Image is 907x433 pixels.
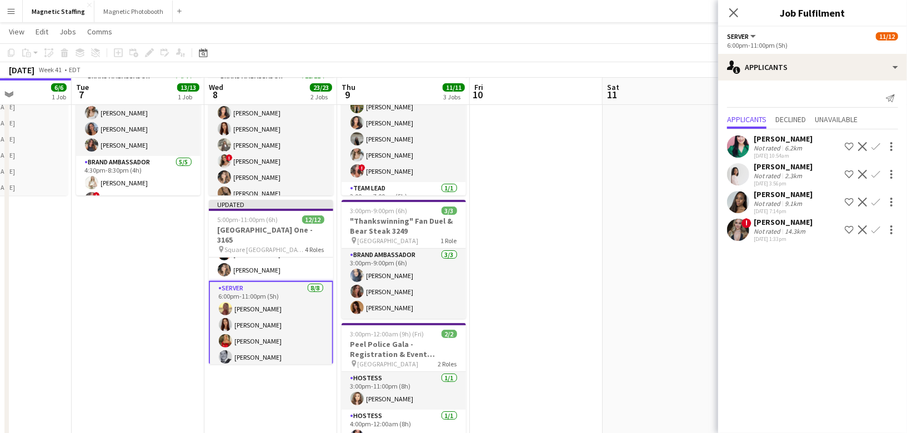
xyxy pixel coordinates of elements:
span: 9 [340,88,355,101]
a: Edit [31,24,53,39]
span: 11 [605,88,619,101]
span: ! [93,192,100,199]
span: 13/13 [177,83,199,92]
span: 2 Roles [438,360,457,368]
span: Week 41 [37,66,64,74]
span: ! [226,154,233,161]
div: [PERSON_NAME] [754,162,813,172]
span: Declined [775,115,806,123]
span: Applicants [727,115,766,123]
span: 1 Role [441,236,457,245]
div: 6.2km [783,144,804,152]
a: Comms [83,24,117,39]
span: ! [741,218,751,228]
span: 10 [473,88,483,101]
span: Tue [76,82,89,92]
app-job-card: 1:00pm-2:00pm (1h)11/11Olay Virtual Training Virtual1 RoleBrand Ambassador11/111:00pm-2:00pm (1h)... [209,31,333,195]
span: 3:00pm-9:00pm (6h) [350,207,408,215]
span: 11/11 [443,83,465,92]
span: Wed [209,82,223,92]
span: Unavailable [815,115,858,123]
span: 3/3 [442,207,457,215]
a: Jobs [55,24,81,39]
span: 2/2 [442,330,457,338]
div: [PERSON_NAME] [754,217,813,227]
h3: Peel Police Gala - Registration & Event Support (3111) [342,339,466,359]
app-card-role: Hostess1/13:00pm-11:00pm (8h)[PERSON_NAME] [342,372,466,410]
span: 11/12 [876,32,898,41]
div: 3 Jobs [443,93,464,101]
span: Sat [607,82,619,92]
app-card-role: Brand Ambassador3/33:00pm-9:00pm (6h)[PERSON_NAME][PERSON_NAME][PERSON_NAME] [342,249,466,319]
div: 6:00pm-11:00pm (5h) [727,41,898,49]
app-job-card: 1:30pm-7:00pm (5h30m)6/6Sunlife Conference - Event Coordinators 3179 Ritz Carlton2 RolesTeam Lead... [342,31,466,195]
div: EDT [69,66,81,74]
div: [DATE] [9,64,34,75]
app-card-role: Team Lead1/12:00pm-7:00pm (5h) [342,182,466,220]
span: Jobs [59,27,76,37]
h3: Job Fulfilment [718,6,907,20]
div: [PERSON_NAME] [754,189,813,199]
div: [DATE] 7:14pm [754,208,813,215]
app-job-card: Updated5:00pm-11:00pm (6h)12/12[GEOGRAPHIC_DATA] One - 3165 Square [GEOGRAPHIC_DATA]4 Roles5:00pm... [209,200,333,364]
span: 12/12 [302,215,324,224]
span: 3:00pm-12:00am (9h) (Fri) [350,330,424,338]
app-job-card: 3:00pm-9:00pm (6h)3/3"Thankswinning" Fan Duel & Bear Steak 3249 [GEOGRAPHIC_DATA]1 RoleBrand Amba... [342,200,466,319]
button: Magnetic Staffing [23,1,94,22]
div: 14.3km [783,227,808,235]
button: Server [727,32,758,41]
div: [DATE] 1:33pm [754,235,813,243]
app-card-role: Brand Ambassador5/54:30pm-8:30pm (4h)[PERSON_NAME]![PERSON_NAME] [76,156,201,258]
span: Server [727,32,749,41]
span: 7 [74,88,89,101]
div: 2 Jobs [310,93,332,101]
span: 6/6 [51,83,67,92]
div: Updated [209,200,333,209]
h3: [GEOGRAPHIC_DATA] One - 3165 [209,225,333,245]
div: Not rated [754,227,783,235]
span: Fri [474,82,483,92]
span: 5:00pm-11:00pm (6h) [218,215,278,224]
div: Applicants [718,54,907,80]
span: Edit [36,27,48,37]
div: Not rated [754,199,783,208]
span: 23/23 [310,83,332,92]
div: [DATE] 3:56pm [754,180,813,187]
span: 4 Roles [305,245,324,254]
span: 8 [207,88,223,101]
h3: "Thankswinning" Fan Duel & Bear Steak 3249 [342,216,466,236]
app-card-role: Brand Ambassador4/43:00pm-7:00pm (4h)[PERSON_NAME][PERSON_NAME][PERSON_NAME][PERSON_NAME] [76,70,201,156]
span: [GEOGRAPHIC_DATA] [358,360,419,368]
div: 9.1km [783,199,804,208]
div: [DATE] 10:54am [754,152,813,159]
app-job-card: 3:00pm-12:00am (9h) (Wed)13/13Schinlder Event 3174 The Well4 RolesBrand Ambassador4/43:00pm-7:00p... [76,31,201,195]
span: Square [GEOGRAPHIC_DATA] [225,245,305,254]
span: [GEOGRAPHIC_DATA] [358,236,419,245]
app-card-role: Brand Ambassador11/111:00pm-2:00pm (1h)[PERSON_NAME][PERSON_NAME][PERSON_NAME][PERSON_NAME]![PERS... [209,70,333,269]
a: View [4,24,29,39]
div: Not rated [754,172,783,180]
span: View [9,27,24,37]
span: Thu [342,82,355,92]
span: ! [359,164,365,171]
div: 2.3km [783,172,804,180]
button: Magnetic Photobooth [94,1,173,22]
span: Comms [87,27,112,37]
app-card-role: Team Lead5/51:30pm-5:30pm (4h)[PERSON_NAME][PERSON_NAME][PERSON_NAME][PERSON_NAME]![PERSON_NAME] [342,80,466,182]
div: Not rated [754,144,783,152]
div: 1 Job [52,93,66,101]
div: [PERSON_NAME] [754,134,813,144]
div: 1 Job [178,93,199,101]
